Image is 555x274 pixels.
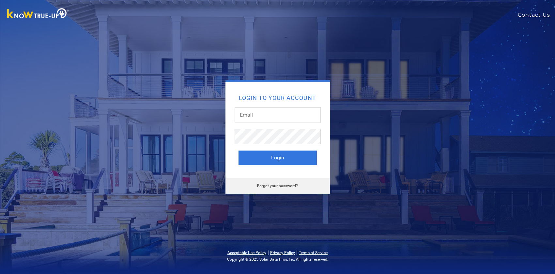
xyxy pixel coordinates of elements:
a: Privacy Policy [270,250,295,255]
a: Contact Us [518,11,555,19]
a: Acceptable Use Policy [227,250,266,255]
a: Terms of Service [299,250,328,255]
h2: Login to your account [239,95,317,101]
img: Know True-Up [4,7,72,22]
span: | [296,249,298,255]
input: Email [235,107,321,122]
button: Login [239,151,317,165]
a: Forgot your password? [257,184,298,188]
span: | [268,249,269,255]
